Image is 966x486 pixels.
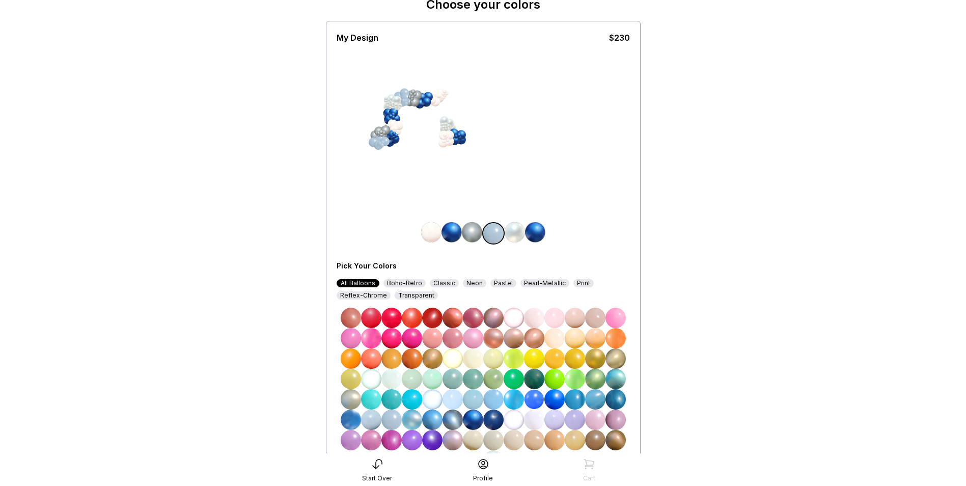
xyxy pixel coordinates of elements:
[583,474,595,482] div: Cart
[362,474,392,482] div: Start Over
[463,279,486,287] div: Neon
[473,474,493,482] div: Profile
[383,279,426,287] div: Boho-Retro
[337,32,378,44] div: My Design
[337,291,391,300] div: Reflex-Chrome
[395,291,438,300] div: Transparent
[430,279,459,287] div: Classic
[337,261,513,271] div: Pick Your Colors
[520,279,569,287] div: Pearl-Metallic
[490,279,516,287] div: Pastel
[337,279,379,287] div: All Balloons
[573,279,594,287] div: Print
[609,32,630,44] div: $230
